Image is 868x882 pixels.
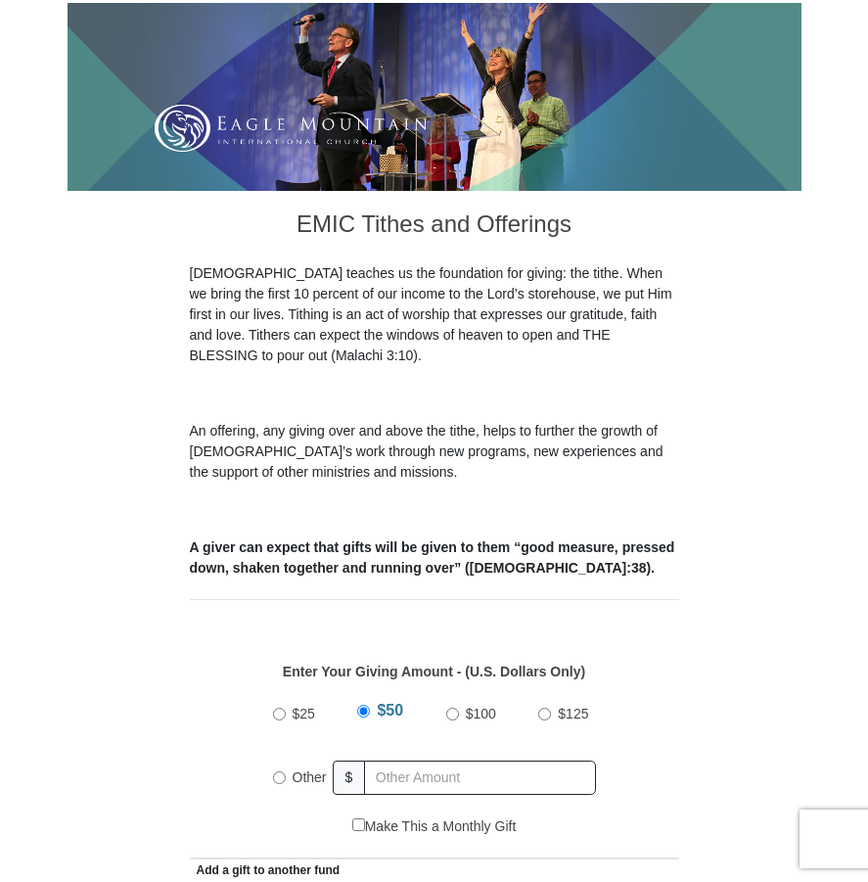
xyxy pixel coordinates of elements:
[333,761,366,795] span: $
[190,263,679,366] p: [DEMOGRAPHIC_DATA] teaches us the foundation for giving: the tithe. When we bring the first 10 pe...
[293,706,315,721] span: $25
[190,191,679,263] h3: EMIC Tithes and Offerings
[558,706,588,721] span: $125
[190,539,675,576] b: A giver can expect that gifts will be given to them “good measure, pressed down, shaken together ...
[190,421,679,483] p: An offering, any giving over and above the tithe, helps to further the growth of [DEMOGRAPHIC_DAT...
[364,761,595,795] input: Other Amount
[352,818,365,831] input: Make This a Monthly Gift
[283,664,585,679] strong: Enter Your Giving Amount - (U.S. Dollars Only)
[377,702,403,719] span: $50
[466,706,496,721] span: $100
[293,769,327,785] span: Other
[190,863,341,877] span: Add a gift to another fund
[352,816,517,837] label: Make This a Monthly Gift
